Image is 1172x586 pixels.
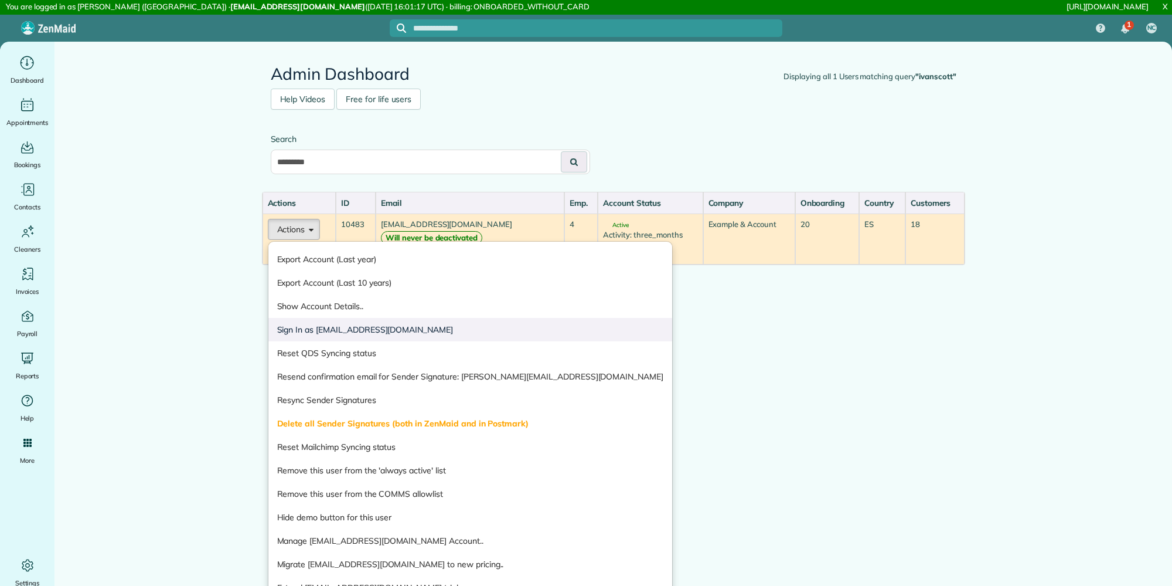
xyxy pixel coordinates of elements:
[905,214,964,265] td: 18
[268,248,673,271] a: Export Account (Last year)
[1086,15,1172,42] nav: Main
[397,23,406,33] svg: Focus search
[268,553,673,576] a: Migrate [EMAIL_ADDRESS][DOMAIN_NAME] to new pricing..
[268,482,673,506] a: Remove this user from the COMMS allowlist
[795,214,859,265] td: 20
[336,214,376,265] td: 10483
[5,265,50,297] a: Invoices
[268,388,673,412] a: Resync Sender Signatures
[1127,20,1131,29] span: 1
[6,117,49,128] span: Appointments
[1113,16,1137,42] div: 1 unread notifications
[230,2,365,11] strong: [EMAIL_ADDRESS][DOMAIN_NAME]
[268,318,673,341] a: Sign In as [EMAIL_ADDRESS][DOMAIN_NAME]
[603,222,629,228] span: Active
[268,365,673,388] a: Resend confirmation email for Sender Signature: [PERSON_NAME][EMAIL_ADDRESS][DOMAIN_NAME]
[915,72,956,81] strong: "ivanscott"
[16,286,39,297] span: Invoices
[703,214,795,265] td: Example & Account
[268,341,673,365] a: Reset QDS Syncing status
[14,201,40,213] span: Contacts
[271,133,590,145] label: Search
[5,391,50,424] a: Help
[21,412,35,424] span: Help
[14,243,40,255] span: Cleaners
[5,96,50,128] a: Appointments
[20,455,35,466] span: More
[5,180,50,213] a: Contacts
[11,74,44,86] span: Dashboard
[1067,2,1149,11] a: [URL][DOMAIN_NAME]
[268,294,673,318] a: Show Account Details..
[5,138,50,171] a: Bookings
[603,197,697,209] div: Account Status
[381,231,482,245] strong: Will never be deactivated
[603,229,697,241] div: Activity: three_months
[5,222,50,255] a: Cleaners
[268,219,321,240] button: Actions
[16,370,39,382] span: Reports
[390,23,406,33] button: Focus search
[271,89,335,110] a: Help Videos
[859,214,905,265] td: ES
[268,435,673,459] a: Reset Mailchimp Syncing status
[268,529,673,553] a: Manage [EMAIL_ADDRESS][DOMAIN_NAME] Account..
[271,65,956,83] h2: Admin Dashboard
[911,197,959,209] div: Customers
[376,214,564,265] td: [EMAIL_ADDRESS][DOMAIN_NAME]
[14,159,41,171] span: Bookings
[5,349,50,382] a: Reports
[17,328,38,340] span: Payroll
[864,197,900,209] div: Country
[5,307,50,340] a: Payroll
[341,197,370,209] div: ID
[268,412,673,435] a: Delete all Sender Signatures (both in ZenMaid and in Postmark)
[1147,23,1156,33] span: NC
[268,459,673,482] a: Remove this user from the 'always active' list
[800,197,854,209] div: Onboarding
[268,197,331,209] div: Actions
[570,197,592,209] div: Emp.
[381,197,559,209] div: Email
[336,89,421,110] a: Free for life users
[5,53,50,86] a: Dashboard
[564,214,598,265] td: 4
[268,271,673,294] a: Export Account (Last 10 years)
[708,197,790,209] div: Company
[268,506,673,529] a: Hide demo button for this user
[783,71,956,83] div: Displaying all 1 Users matching query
